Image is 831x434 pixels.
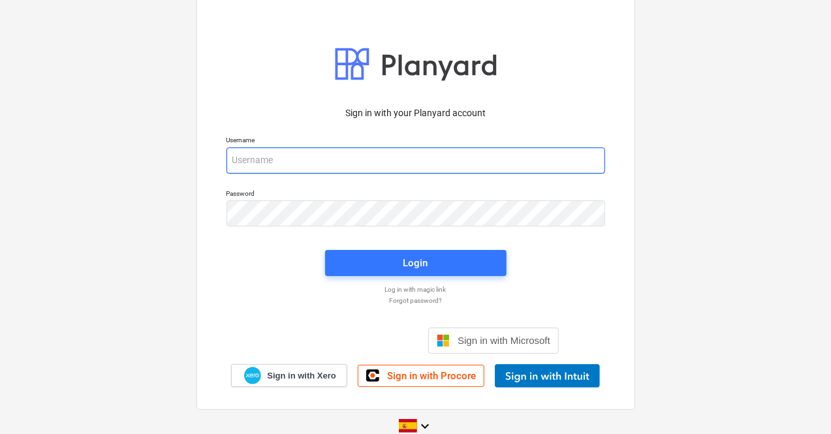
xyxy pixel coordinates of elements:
[325,250,507,276] button: Login
[220,296,612,305] a: Forgot password?
[267,370,336,382] span: Sign in with Xero
[437,334,450,347] img: Microsoft logo
[403,255,428,271] div: Login
[227,106,605,120] p: Sign in with your Planyard account
[458,335,550,346] span: Sign in with Microsoft
[358,365,484,387] a: Sign in with Procore
[231,364,347,387] a: Sign in with Xero
[227,147,605,174] input: Username
[227,189,605,200] p: Password
[244,367,261,384] img: Xero logo
[220,285,612,294] a: Log in with magic link
[266,326,424,355] iframe: Botón Iniciar sesión con Google
[227,136,605,147] p: Username
[417,418,433,434] i: keyboard_arrow_down
[387,370,476,382] span: Sign in with Procore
